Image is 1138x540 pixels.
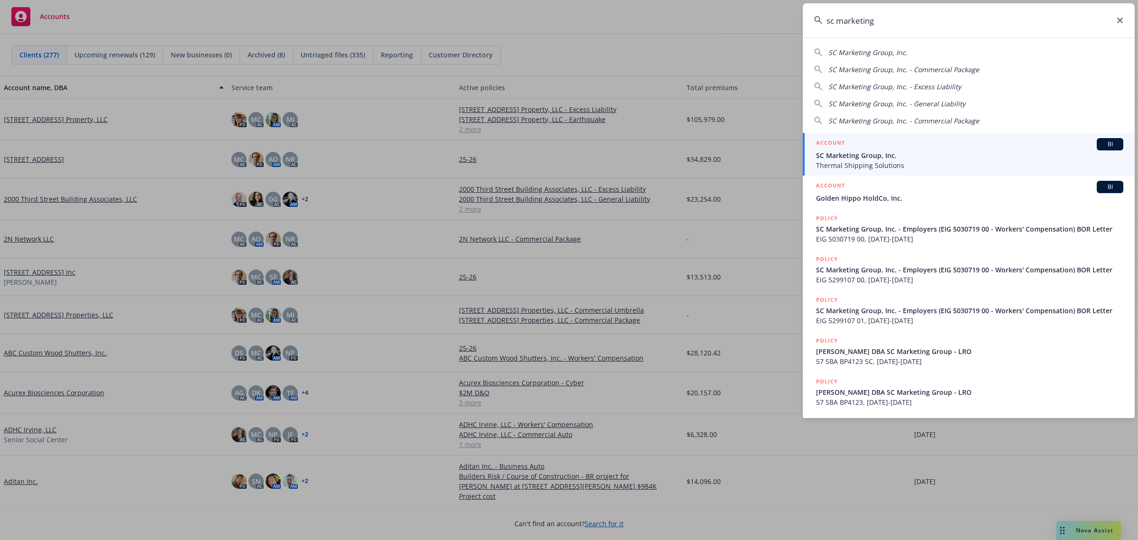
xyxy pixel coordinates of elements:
[816,346,1123,356] span: [PERSON_NAME] DBA SC Marketing Group - LRO
[816,377,838,386] h5: POLICY
[816,387,1123,397] span: [PERSON_NAME] DBA SC Marketing Group - LRO
[828,48,908,57] span: SC Marketing Group, Inc.
[816,193,1123,203] span: Golden Hippo HoldCo, Inc.
[803,208,1135,249] a: POLICYSC Marketing Group, Inc. - Employers (EIG 5030719 00 - Workers' Compensation) BOR LetterEIG...
[803,133,1135,176] a: ACCOUNTBISC Marketing Group, Inc.Thermal Shipping Solutions
[828,65,979,74] span: SC Marketing Group, Inc. - Commercial Package
[803,176,1135,208] a: ACCOUNTBIGolden Hippo HoldCo, Inc.
[803,290,1135,331] a: POLICYSC Marketing Group, Inc. - Employers (EIG 5030719 00 - Workers' Compensation) BOR LetterEIG...
[803,372,1135,412] a: POLICY[PERSON_NAME] DBA SC Marketing Group - LRO57 SBA BP4123, [DATE]-[DATE]
[816,150,1123,160] span: SC Marketing Group, Inc.
[828,116,979,125] span: SC Marketing Group, Inc. - Commercial Package
[816,275,1123,285] span: EIG 5299107 00, [DATE]-[DATE]
[816,295,838,305] h5: POLICY
[816,336,838,345] h5: POLICY
[816,254,838,264] h5: POLICY
[816,397,1123,407] span: 57 SBA BP4123, [DATE]-[DATE]
[1101,183,1120,191] span: BI
[816,265,1123,275] span: SC Marketing Group, Inc. - Employers (EIG 5030719 00 - Workers' Compensation) BOR Letter
[816,224,1123,234] span: SC Marketing Group, Inc. - Employers (EIG 5030719 00 - Workers' Compensation) BOR Letter
[816,316,1123,326] span: EIG 5299107 01, [DATE]-[DATE]
[803,331,1135,372] a: POLICY[PERSON_NAME] DBA SC Marketing Group - LRO57 SBA BP4123 SC, [DATE]-[DATE]
[816,356,1123,366] span: 57 SBA BP4123 SC, [DATE]-[DATE]
[803,249,1135,290] a: POLICYSC Marketing Group, Inc. - Employers (EIG 5030719 00 - Workers' Compensation) BOR LetterEIG...
[803,3,1135,37] input: Search...
[816,160,1123,170] span: Thermal Shipping Solutions
[816,234,1123,244] span: EIG 5030719 00, [DATE]-[DATE]
[1101,140,1120,149] span: BI
[816,306,1123,316] span: SC Marketing Group, Inc. - Employers (EIG 5030719 00 - Workers' Compensation) BOR Letter
[816,181,845,192] h5: ACCOUNT
[828,82,961,91] span: SC Marketing Group, Inc. - Excess Liability
[828,99,965,108] span: SC Marketing Group, Inc. - General Liability
[816,138,845,149] h5: ACCOUNT
[816,214,838,223] h5: POLICY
